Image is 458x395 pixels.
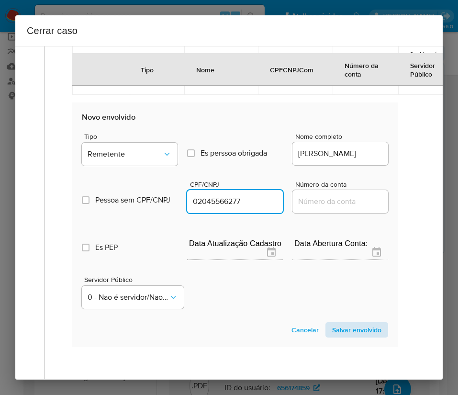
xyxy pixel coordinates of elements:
input: Es perssoa obrigada [187,149,195,157]
input: Nome do envolvido [292,147,388,160]
button: Is ServPub [82,286,184,309]
span: 0 - Nao é servidor/Nao possui informacao [88,293,168,302]
input: Pessoa sem CPF/CNPJ [82,196,89,204]
span: Cancelar [291,323,319,337]
span: 0 - Nao é servidor/Nao possui informacao [410,50,448,84]
input: CPF/CNPJ [187,195,283,208]
span: Tipo [84,133,180,140]
span: Nome completo [295,133,391,140]
span: Servidor Público [84,276,186,283]
span: Salvar envolvido [332,323,381,337]
span: Número da conta [295,181,391,188]
span: Pessoa sem CPF/CNPJ [95,195,170,205]
span: CPF/CNPJ [190,181,286,188]
div: CPFCNPJCom [258,58,325,81]
div: Número da conta [333,54,398,85]
span: Es perssoa obrigada [201,148,267,158]
div: Nome [185,58,226,81]
button: Cancelar [285,322,325,338]
span: Remetente [88,149,162,159]
button: Salvar envolvido [325,322,388,338]
h2: Cerrar caso [27,23,431,38]
div: Tipo [129,58,165,81]
button: Tipo de envolvimento [82,143,178,166]
span: Es PEP [95,243,118,252]
input: Número da conta [292,195,388,208]
b: Novo envolvido [82,111,135,123]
